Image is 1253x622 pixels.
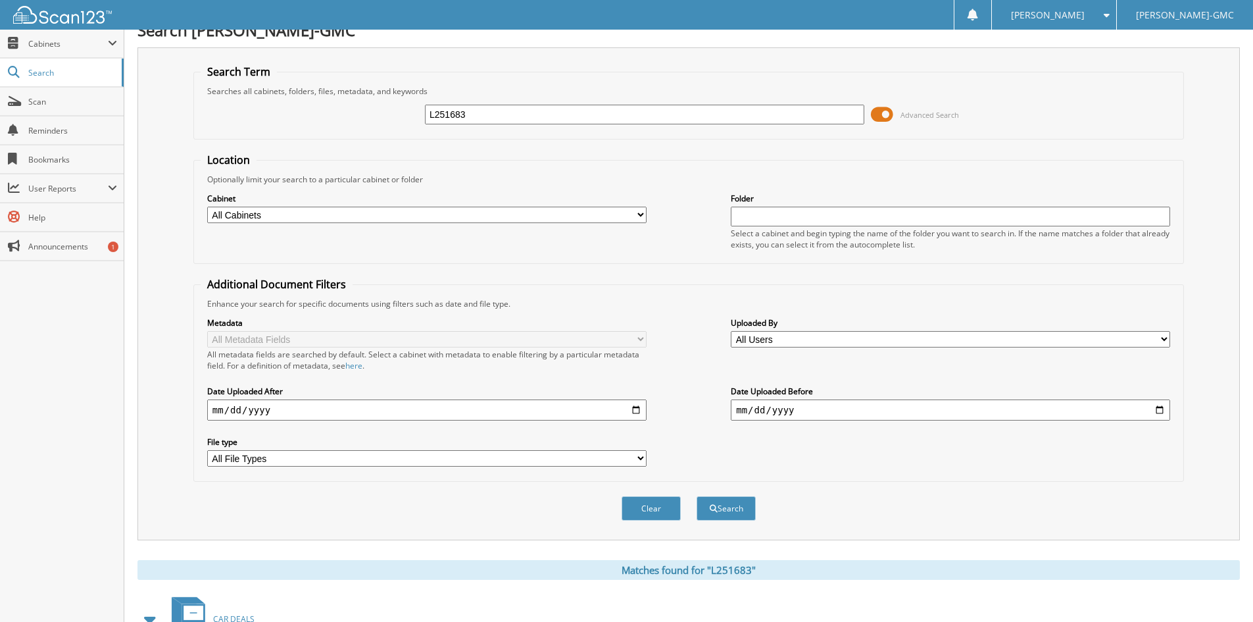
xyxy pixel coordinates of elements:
span: Cabinets [28,38,108,49]
label: Cabinet [207,193,647,204]
div: Select a cabinet and begin typing the name of the folder you want to search in. If the name match... [731,228,1170,250]
img: scan123-logo-white.svg [13,6,112,24]
label: Metadata [207,317,647,328]
a: here [345,360,362,371]
div: Enhance your search for specific documents using filters such as date and file type. [201,298,1177,309]
span: Reminders [28,125,117,136]
legend: Additional Document Filters [201,277,353,292]
input: end [731,400,1170,421]
label: Folder [731,193,1170,204]
span: Bookmarks [28,154,117,165]
span: Advanced Search [900,110,959,120]
div: All metadata fields are searched by default. Select a cabinet with metadata to enable filtering b... [207,349,647,371]
label: Date Uploaded After [207,386,647,397]
span: Help [28,212,117,223]
label: Date Uploaded Before [731,386,1170,397]
label: File type [207,436,647,448]
label: Uploaded By [731,317,1170,328]
span: [PERSON_NAME]-GMC [1136,11,1234,19]
span: User Reports [28,183,108,194]
button: Clear [622,496,681,521]
span: [PERSON_NAME] [1011,11,1085,19]
div: Searches all cabinets, folders, files, metadata, and keywords [201,86,1177,97]
span: Search [28,67,115,78]
span: Scan [28,96,117,107]
span: Announcements [28,241,117,252]
div: 1 [108,242,118,252]
div: Matches found for "L251683" [137,560,1240,580]
button: Search [697,496,756,521]
legend: Search Term [201,65,277,79]
legend: Location [201,153,257,167]
h1: Search [PERSON_NAME]-GMC [137,19,1240,41]
input: start [207,400,647,421]
div: Optionally limit your search to a particular cabinet or folder [201,174,1177,185]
